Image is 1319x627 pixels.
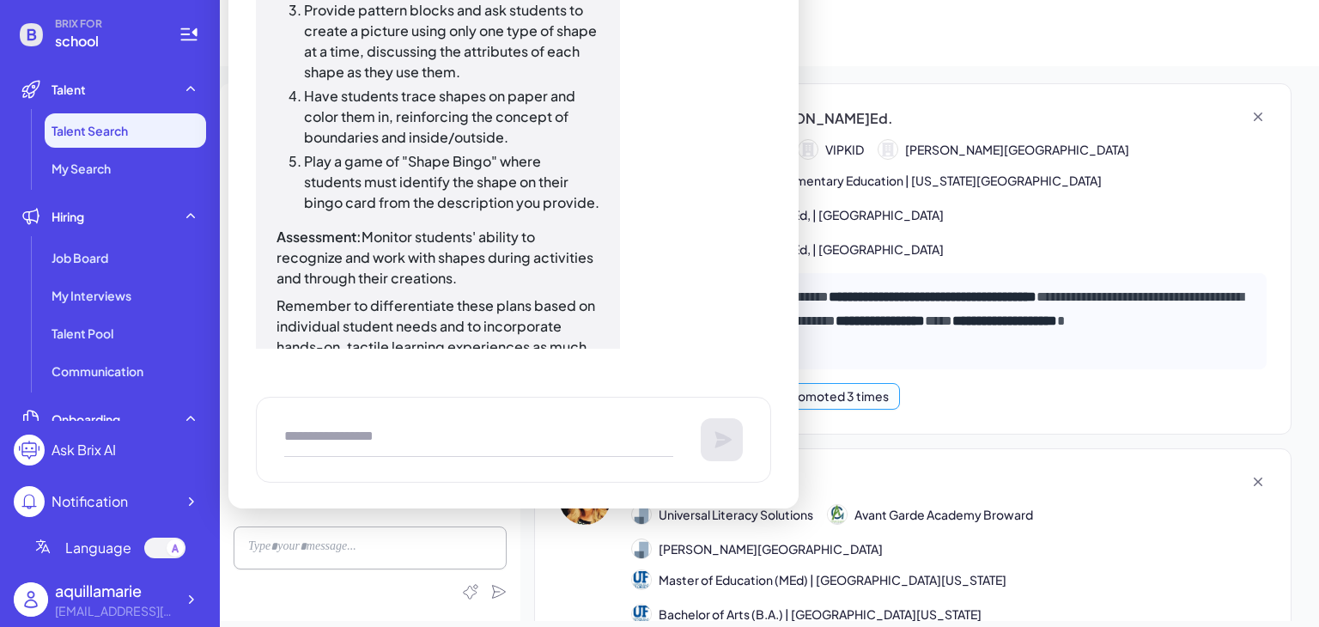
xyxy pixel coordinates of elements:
div: aquillamarie [55,579,175,602]
img: 公司logo [632,505,651,524]
span: Job Board [52,249,108,266]
span: My Search [52,160,111,177]
div: Notification [52,491,128,512]
img: 公司logo [828,505,847,524]
span: Language [65,538,131,558]
img: 215.jpg [632,570,651,589]
span: Master of Education - MEd, | [GEOGRAPHIC_DATA] [659,206,944,224]
img: user_logo.png [14,582,48,617]
div: aboyd@wsfcs.k12.nc.us [55,602,175,620]
span: Master of Education - MEd, | [GEOGRAPHIC_DATA] [659,240,944,259]
span: VIPKID [825,141,864,159]
span: Avant Garde Academy Broward [854,506,1033,524]
span: school [55,31,158,52]
span: Talent Search [52,122,128,139]
span: Communication [52,362,143,380]
span: My Interviews [52,287,131,304]
span: Onboarding [52,411,120,428]
span: Hiring [52,208,84,225]
span: Talent [52,81,86,98]
span: Universal Literacy Solutions [659,506,813,524]
span: Bachelor of Arts (B.A.) | [GEOGRAPHIC_DATA][US_STATE] [659,606,982,624]
span: [PERSON_NAME][GEOGRAPHIC_DATA] [905,141,1129,159]
img: 公司logo [632,539,651,558]
div: Promoted 3 times [786,387,889,405]
span: Master of Education (MEd) | [GEOGRAPHIC_DATA][US_STATE] [659,571,1006,589]
div: Ask Brix AI [52,440,116,460]
span: Bachelor of Science ,Elementary Education | [US_STATE][GEOGRAPHIC_DATA] [659,172,1102,190]
span: BRIX FOR [55,17,158,31]
span: Talent Pool [52,325,113,342]
img: 215.jpg [632,605,651,624]
span: [PERSON_NAME][GEOGRAPHIC_DATA] [659,540,883,558]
